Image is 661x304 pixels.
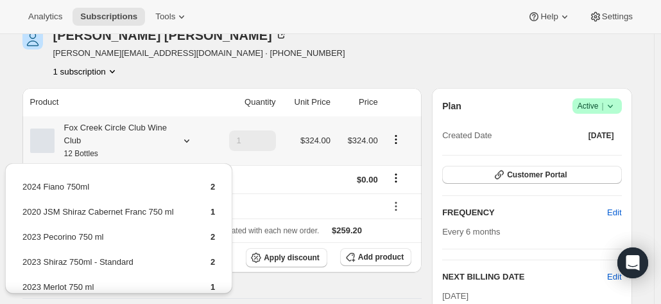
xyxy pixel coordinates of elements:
[22,255,189,279] td: 2023 Shiraz 750ml - Standard
[358,252,404,262] span: Add product
[442,227,500,237] span: Every 6 months
[80,12,137,22] span: Subscriptions
[520,8,578,26] button: Help
[386,132,406,147] button: Product actions
[53,29,288,42] div: [PERSON_NAME] [PERSON_NAME]
[210,257,215,267] span: 2
[599,202,629,223] button: Edit
[22,29,43,49] span: Diane Ranck
[22,280,189,304] td: 2023 Merlot 750 ml
[348,136,378,145] span: $324.00
[155,12,175,22] span: Tools
[73,8,145,26] button: Subscriptions
[211,88,279,116] th: Quantity
[357,175,378,184] span: $0.00
[22,88,212,116] th: Product
[210,182,215,192] span: 2
[53,47,345,60] span: [PERSON_NAME][EMAIL_ADDRESS][DOMAIN_NAME] · [PHONE_NUMBER]
[300,136,330,145] span: $324.00
[148,8,196,26] button: Tools
[246,248,327,267] button: Apply discount
[602,12,633,22] span: Settings
[210,207,215,217] span: 1
[578,100,617,112] span: Active
[540,12,558,22] span: Help
[581,127,622,145] button: [DATE]
[210,232,215,242] span: 2
[264,253,320,263] span: Apply discount
[280,88,334,116] th: Unit Price
[55,121,170,160] div: Fox Creek Circle Club Wine Club
[442,129,492,142] span: Created Date
[332,226,362,235] span: $259.20
[442,166,621,184] button: Customer Portal
[588,130,614,141] span: [DATE]
[442,271,607,283] h2: NEXT BILLING DATE
[442,291,468,301] span: [DATE]
[22,205,189,229] td: 2020 JSM Shiraz Cabernet Franc 750 ml
[28,12,62,22] span: Analytics
[334,88,382,116] th: Price
[601,101,603,111] span: |
[340,248,411,266] button: Add product
[386,171,406,185] button: Shipping actions
[64,149,98,158] small: 12 Bottles
[22,180,189,204] td: 2024 Fiano 750ml
[607,206,621,219] span: Edit
[507,170,567,180] span: Customer Portal
[22,230,189,254] td: 2023 Pecorino 750 ml
[442,100,461,112] h2: Plan
[581,8,640,26] button: Settings
[210,282,215,292] span: 1
[442,206,607,219] h2: FREQUENCY
[21,8,70,26] button: Analytics
[607,271,621,283] button: Edit
[53,65,119,78] button: Product actions
[617,247,648,278] div: Open Intercom Messenger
